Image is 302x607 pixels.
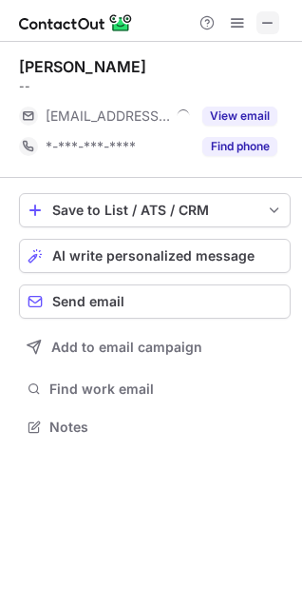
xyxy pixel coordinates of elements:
[19,57,146,76] div: [PERSON_NAME]
[19,78,291,95] div: --
[19,330,291,364] button: Add to email campaign
[49,381,283,398] span: Find work email
[19,193,291,227] button: save-profile-one-click
[19,414,291,441] button: Notes
[202,137,277,156] button: Reveal Button
[49,419,283,436] span: Notes
[19,284,291,319] button: Send email
[19,11,133,34] img: ContactOut v5.3.10
[51,340,202,355] span: Add to email campaign
[52,248,255,264] span: AI write personalized message
[19,239,291,273] button: AI write personalized message
[202,107,277,126] button: Reveal Button
[19,376,291,402] button: Find work email
[46,108,170,125] span: [EMAIL_ADDRESS][DOMAIN_NAME]
[52,294,124,309] span: Send email
[52,203,257,218] div: Save to List / ATS / CRM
